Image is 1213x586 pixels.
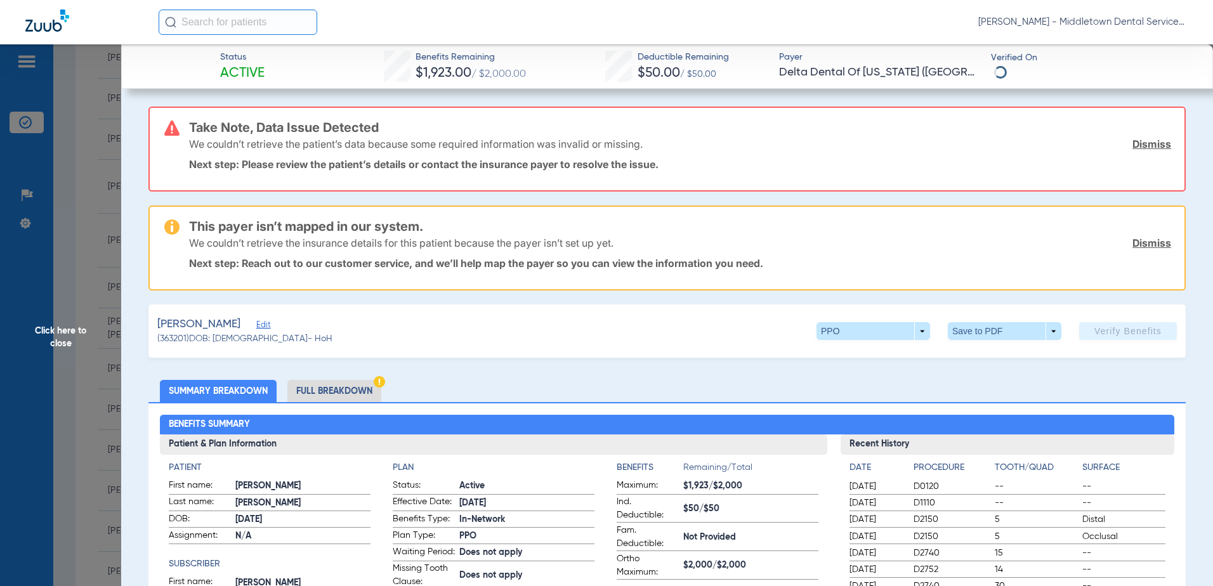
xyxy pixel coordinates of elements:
[459,497,594,510] span: [DATE]
[914,461,990,479] app-breakdown-title: Procedure
[1082,547,1165,559] span: --
[849,461,903,474] h4: Date
[471,69,526,79] span: / $2,000.00
[849,497,903,509] span: [DATE]
[374,376,385,387] img: Hazard
[256,320,268,332] span: Edit
[617,461,683,474] h4: Benefits
[220,65,265,82] span: Active
[617,552,679,579] span: Ortho Maximum:
[638,67,680,80] span: $50.00
[159,10,317,35] input: Search for patients
[995,461,1078,474] h4: Tooth/Quad
[914,530,990,543] span: D2150
[169,479,231,494] span: First name:
[393,545,455,561] span: Waiting Period:
[235,530,370,543] span: N/A
[638,51,729,64] span: Deductible Remaining
[157,332,332,346] span: (363201) DOB: [DEMOGRAPHIC_DATA] - HoH
[164,219,180,235] img: warning-icon
[160,434,828,455] h3: Patient & Plan Information
[816,322,930,340] button: PPO
[991,51,1192,65] span: Verified On
[1082,563,1165,576] span: --
[849,461,903,479] app-breakdown-title: Date
[683,461,818,479] span: Remaining/Total
[683,502,818,516] span: $50/$50
[617,479,679,494] span: Maximum:
[914,513,990,526] span: D2150
[169,512,231,528] span: DOB:
[995,497,1078,509] span: --
[393,512,455,528] span: Benefits Type:
[169,557,370,571] h4: Subscriber
[914,497,990,509] span: D1110
[393,461,594,474] h4: Plan
[235,479,370,493] span: [PERSON_NAME]
[459,569,594,582] span: Does not apply
[287,380,381,402] li: Full Breakdown
[1082,497,1165,509] span: --
[914,461,990,474] h4: Procedure
[779,65,980,81] span: Delta Dental Of [US_STATE] ([GEOGRAPHIC_DATA])
[849,547,903,559] span: [DATE]
[189,220,1171,233] h3: This payer isn’t mapped in our system.
[1082,530,1165,543] span: Occlusal
[995,530,1078,543] span: 5
[995,547,1078,559] span: 15
[459,479,594,493] span: Active
[617,461,683,479] app-breakdown-title: Benefits
[1082,461,1165,479] app-breakdown-title: Surface
[165,16,176,28] img: Search Icon
[841,434,1174,455] h3: Recent History
[164,120,180,136] img: error-icon
[978,16,1188,29] span: [PERSON_NAME] - Middletown Dental Services
[849,563,903,576] span: [DATE]
[948,322,1061,340] button: Save to PDF
[995,480,1078,493] span: --
[235,513,370,526] span: [DATE]
[169,461,370,474] h4: Patient
[683,559,818,572] span: $2,000/$2,000
[617,495,679,522] span: Ind. Deductible:
[849,480,903,493] span: [DATE]
[393,495,455,511] span: Effective Date:
[189,121,1171,134] h3: Take Note, Data Issue Detected
[617,524,679,550] span: Fam. Deductible:
[25,10,69,32] img: Zuub Logo
[235,497,370,510] span: [PERSON_NAME]
[779,51,980,64] span: Payer
[393,479,455,494] span: Status:
[169,529,231,544] span: Assignment:
[220,51,265,64] span: Status
[683,479,818,493] span: $1,923/$2,000
[189,237,613,249] p: We couldn’t retrieve the insurance details for this patient because the payer isn’t set up yet.
[459,530,594,543] span: PPO
[1082,513,1165,526] span: Distal
[995,513,1078,526] span: 5
[416,67,471,80] span: $1,923.00
[416,51,526,64] span: Benefits Remaining
[680,70,716,79] span: / $50.00
[189,257,1171,270] p: Next step: Reach out to our customer service, and we’ll help map the payer so you can view the in...
[1132,237,1171,249] a: Dismiss
[995,563,1078,576] span: 14
[189,138,643,150] p: We couldn’t retrieve the patient’s data because some required information was invalid or missing.
[393,529,455,544] span: Plan Type:
[1132,138,1171,150] a: Dismiss
[683,531,818,544] span: Not Provided
[1082,461,1165,474] h4: Surface
[157,316,240,332] span: [PERSON_NAME]
[914,547,990,559] span: D2740
[459,546,594,559] span: Does not apply
[459,513,594,526] span: In-Network
[914,563,990,576] span: D2752
[995,461,1078,479] app-breakdown-title: Tooth/Quad
[849,513,903,526] span: [DATE]
[160,415,1175,435] h2: Benefits Summary
[1150,525,1213,586] iframe: Chat Widget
